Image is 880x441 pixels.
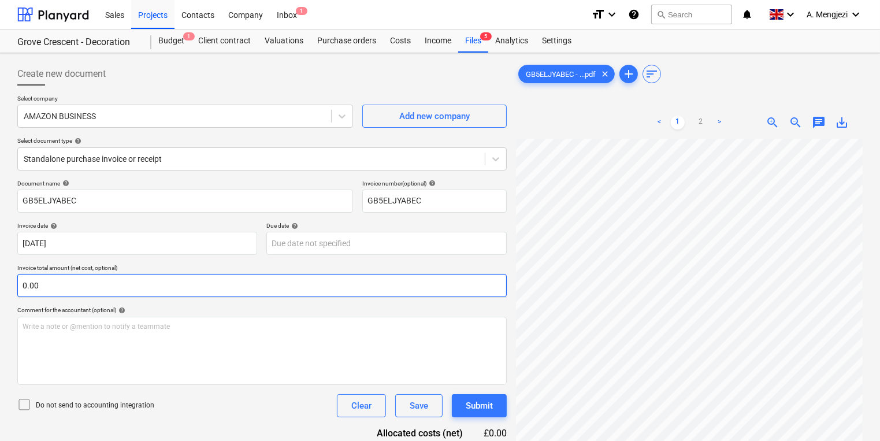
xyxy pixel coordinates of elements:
[812,116,826,129] span: chat
[289,223,298,229] span: help
[652,116,666,129] a: Previous page
[519,70,603,79] span: GB5ELJYABEC - ...pdf
[17,232,257,255] input: Invoice date not specified
[789,116,803,129] span: zoom_out
[452,394,507,417] button: Submit
[628,8,640,21] i: Knowledge base
[351,398,372,413] div: Clear
[622,67,636,81] span: add
[17,264,507,274] p: Invoice total amount (net cost, optional)
[481,427,507,440] div: £0.00
[458,29,488,53] a: Files5
[337,394,386,417] button: Clear
[395,394,443,417] button: Save
[17,36,138,49] div: Grove Crescent - Decoration
[535,29,578,53] a: Settings
[645,67,659,81] span: sort
[36,401,154,410] p: Do not send to accounting integration
[266,222,506,229] div: Due date
[651,5,732,24] button: Search
[17,180,353,187] div: Document name
[17,222,257,229] div: Invoice date
[362,105,507,128] button: Add new company
[591,8,605,21] i: format_size
[807,10,848,19] span: A. Mengjezi
[72,138,81,144] span: help
[266,232,506,255] input: Due date not specified
[399,109,470,124] div: Add new company
[822,386,880,441] iframe: Chat Widget
[151,29,191,53] a: Budget1
[835,116,849,129] span: save_alt
[17,95,353,105] p: Select company
[849,8,863,21] i: keyboard_arrow_down
[17,274,507,297] input: Invoice total amount (net cost, optional)
[598,67,612,81] span: clear
[48,223,57,229] span: help
[480,32,492,40] span: 5
[17,137,507,144] div: Select document type
[383,29,418,53] a: Costs
[426,180,436,187] span: help
[766,116,779,129] span: zoom_in
[151,29,191,53] div: Budget
[183,32,195,40] span: 1
[518,65,615,83] div: GB5ELJYABEC - ...pdf
[671,116,685,129] a: Page 1 is your current page
[741,8,753,21] i: notifications
[418,29,458,53] a: Income
[656,10,666,19] span: search
[410,398,428,413] div: Save
[258,29,310,53] a: Valuations
[694,116,708,129] a: Page 2
[17,306,507,314] div: Comment for the accountant (optional)
[466,398,493,413] div: Submit
[362,190,507,213] input: Invoice number
[605,8,619,21] i: keyboard_arrow_down
[116,307,125,314] span: help
[310,29,383,53] a: Purchase orders
[60,180,69,187] span: help
[17,190,353,213] input: Document name
[357,427,481,440] div: Allocated costs (net)
[488,29,535,53] a: Analytics
[784,8,797,21] i: keyboard_arrow_down
[296,7,307,15] span: 1
[362,180,507,187] div: Invoice number (optional)
[17,67,106,81] span: Create new document
[191,29,258,53] a: Client contract
[712,116,726,129] a: Next page
[458,29,488,53] div: Files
